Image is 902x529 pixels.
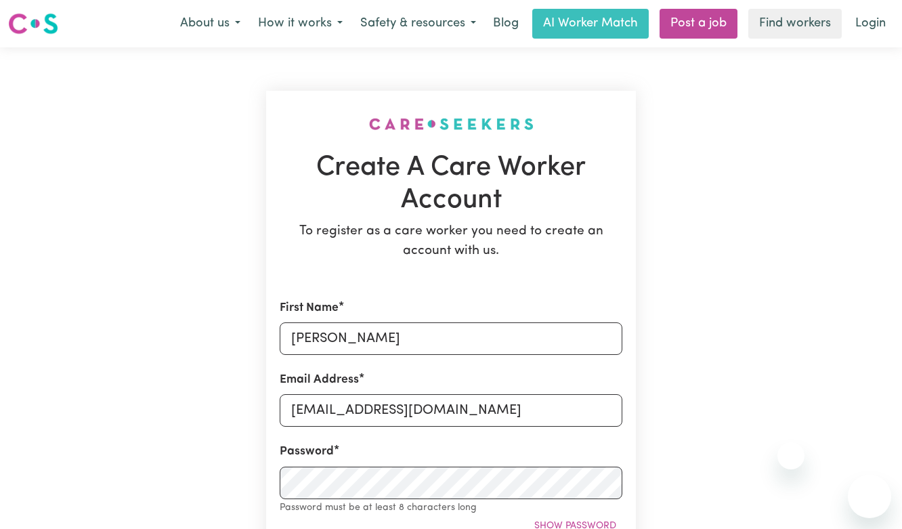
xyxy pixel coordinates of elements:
[8,12,58,36] img: Careseekers logo
[777,442,804,469] iframe: Close message
[280,222,622,261] p: To register as a care worker you need to create an account with us.
[171,9,249,38] button: About us
[748,9,842,39] a: Find workers
[660,9,737,39] a: Post a job
[532,9,649,39] a: AI Worker Match
[249,9,351,38] button: How it works
[280,443,334,461] label: Password
[280,371,359,389] label: Email Address
[351,9,485,38] button: Safety & resources
[280,394,622,427] input: e.g. daniela.d88@gmail.com
[280,503,477,513] small: Password must be at least 8 characters long
[8,8,58,39] a: Careseekers logo
[847,9,894,39] a: Login
[848,475,891,518] iframe: Button to launch messaging window
[280,299,339,317] label: First Name
[280,152,622,217] h1: Create A Care Worker Account
[280,322,622,355] input: e.g. Daniela
[485,9,527,39] a: Blog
